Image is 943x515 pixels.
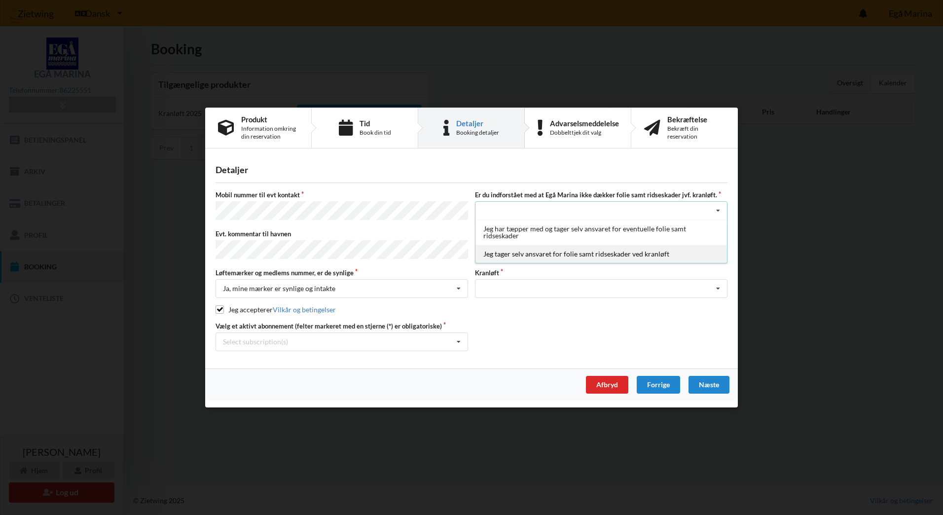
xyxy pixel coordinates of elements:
div: Produkt [241,115,298,123]
div: Detaljer [456,119,499,127]
div: Næste [689,376,729,394]
div: Book din tid [360,129,391,137]
label: Evt. kommentar til havnen [216,229,468,238]
label: Jeg accepterer [216,305,336,314]
label: Vælg et aktivt abonnement (felter markeret med en stjerne (*) er obligatoriske) [216,322,468,331]
div: Advarselsmeddelelse [550,119,619,127]
div: Information omkring din reservation [241,125,298,141]
label: Er du indforstået med at Egå Marina ikke dækker folie samt ridseskader jvf. kranløft. [475,190,727,199]
label: Mobil nummer til evt kontakt [216,190,468,199]
div: Dobbelttjek dit valg [550,129,619,137]
div: Forrige [637,376,680,394]
div: Bekræft din reservation [667,125,725,141]
div: Jeg tager selv ansvaret for folie samt ridseskader ved kranløft [475,245,727,263]
label: Kranløft [475,268,727,277]
div: Afbryd [586,376,628,394]
div: Tid [360,119,391,127]
div: Detaljer [216,164,727,176]
div: Select subscription(s) [223,337,288,346]
a: Vilkår og betingelser [273,305,336,314]
div: Bekræftelse [667,115,725,123]
div: Ja, mine mærker er synlige og intakte [223,285,335,292]
div: Jeg har tæpper med og tager selv ansvaret for eventuelle folie samt ridseskader [475,220,727,245]
label: Løftemærker og medlems nummer, er de synlige [216,268,468,277]
div: Booking detaljer [456,129,499,137]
